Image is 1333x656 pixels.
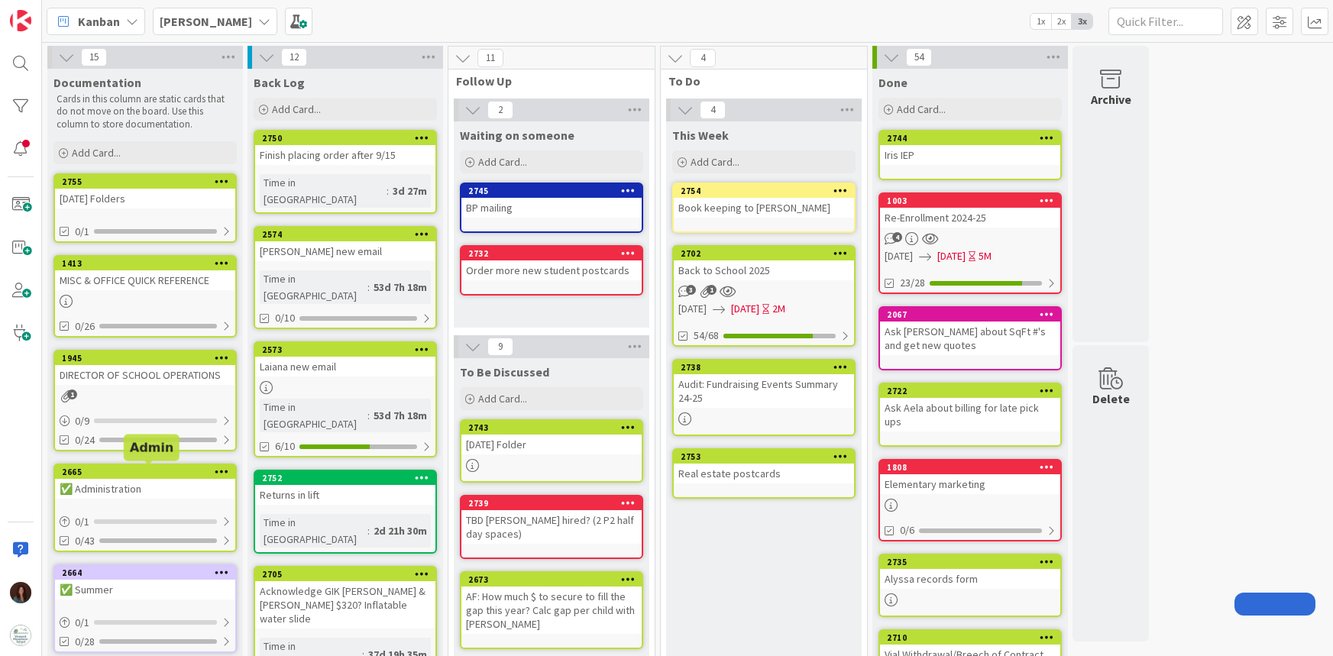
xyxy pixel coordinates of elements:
[55,566,235,599] div: 2664✅ Summer
[10,582,31,603] img: RF
[53,255,237,338] a: 1413MISC & OFFICE QUICK REFERENCE0/26
[370,279,431,296] div: 53d 7h 18m
[255,567,435,629] div: 2705Acknowledge GIK [PERSON_NAME] & [PERSON_NAME] $320? Inflatable water slide
[275,438,295,454] span: 6/10
[878,306,1062,370] a: 2067Ask [PERSON_NAME] about SqFt #'s and get new quotes
[62,567,235,578] div: 2664
[1092,389,1130,408] div: Delete
[55,189,235,208] div: [DATE] Folders
[678,301,707,317] span: [DATE]
[461,198,642,218] div: BP mailing
[878,459,1062,541] a: 1808Elementary marketing0/6
[260,514,367,548] div: Time in [GEOGRAPHIC_DATA]
[477,49,503,67] span: 11
[461,496,642,510] div: 2739
[1072,14,1092,29] span: 3x
[255,343,435,376] div: 2573Laiana new email
[55,257,235,270] div: 1413
[885,248,913,264] span: [DATE]
[460,571,643,649] a: 2673AF: How much $ to secure to fill the gap this year? Calc gap per child with [PERSON_NAME]
[53,464,237,552] a: 2665✅ Administration0/10/43
[461,421,642,454] div: 2743[DATE] Folder
[460,364,549,380] span: To Be Discussed
[75,413,89,429] span: 0 / 9
[880,384,1060,431] div: 2722Ask Aela about billing for late pick ups
[53,564,237,653] a: 2664✅ Summer0/10/28
[672,245,856,347] a: 2702Back to School 2025[DATE][DATE]2M54/68
[367,407,370,424] span: :
[887,632,1060,643] div: 2710
[672,359,856,436] a: 2738Audit: Fundraising Events Summary 24-25
[731,301,759,317] span: [DATE]
[1030,14,1051,29] span: 1x
[681,451,854,462] div: 2753
[62,353,235,364] div: 1945
[880,384,1060,398] div: 2722
[55,270,235,290] div: MISC & OFFICE QUICK REFERENCE
[461,247,642,260] div: 2732
[1091,90,1131,108] div: Archive
[57,93,234,131] p: Cards in this column are static cards that do not move on the board. Use this column to store doc...
[880,460,1060,474] div: 1808
[72,146,121,160] span: Add Card...
[75,432,95,448] span: 0/24
[672,128,729,143] span: This Week
[254,75,305,90] span: Back Log
[691,155,739,169] span: Add Card...
[55,512,235,532] div: 0/1
[668,73,848,89] span: To Do
[487,338,513,356] span: 9
[878,75,908,90] span: Done
[370,407,431,424] div: 53d 7h 18m
[880,131,1060,165] div: 2744Iris IEP
[880,569,1060,589] div: Alyssa records form
[75,615,89,631] span: 0 / 1
[772,301,785,317] div: 2M
[367,522,370,539] span: :
[255,131,435,145] div: 2750
[900,275,925,291] span: 23/28
[75,318,95,334] span: 0/26
[880,474,1060,494] div: Elementary marketing
[255,567,435,581] div: 2705
[55,351,235,385] div: 1945DIRECTOR OF SCHOOL OPERATIONS
[255,228,435,261] div: 2574[PERSON_NAME] new email
[10,10,31,31] img: Visit kanbanzone.com
[460,495,643,559] a: 2739TBD [PERSON_NAME] hired? (2 P2 half day spaces)
[887,386,1060,396] div: 2722
[468,498,642,509] div: 2739
[468,248,642,259] div: 2732
[897,102,946,116] span: Add Card...
[880,555,1060,569] div: 2735
[468,186,642,196] div: 2745
[880,308,1060,322] div: 2067
[55,566,235,580] div: 2664
[900,522,914,538] span: 0/6
[478,155,527,169] span: Add Card...
[55,479,235,499] div: ✅ Administration
[62,258,235,269] div: 1413
[887,196,1060,206] div: 1003
[906,48,932,66] span: 54
[461,184,642,218] div: 2745BP mailing
[880,555,1060,589] div: 2735Alyssa records form
[460,183,643,233] a: 2745BP mailing
[75,533,95,549] span: 0/43
[255,471,435,505] div: 2752Returns in lift
[275,310,295,326] span: 0/10
[254,130,437,214] a: 2750Finish placing order after 9/15Time in [GEOGRAPHIC_DATA]:3d 27m
[75,514,89,530] span: 0 / 1
[255,228,435,241] div: 2574
[878,383,1062,447] a: 2722Ask Aela about billing for late pick ups
[55,412,235,431] div: 0/9
[674,450,854,464] div: 2753
[487,101,513,119] span: 2
[674,450,854,483] div: 2753Real estate postcards
[75,634,95,650] span: 0/28
[387,183,389,199] span: :
[880,398,1060,431] div: Ask Aela about billing for late pick ups
[672,448,856,499] a: 2753Real estate postcards
[262,229,435,240] div: 2574
[62,467,235,477] div: 2665
[707,285,717,295] span: 1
